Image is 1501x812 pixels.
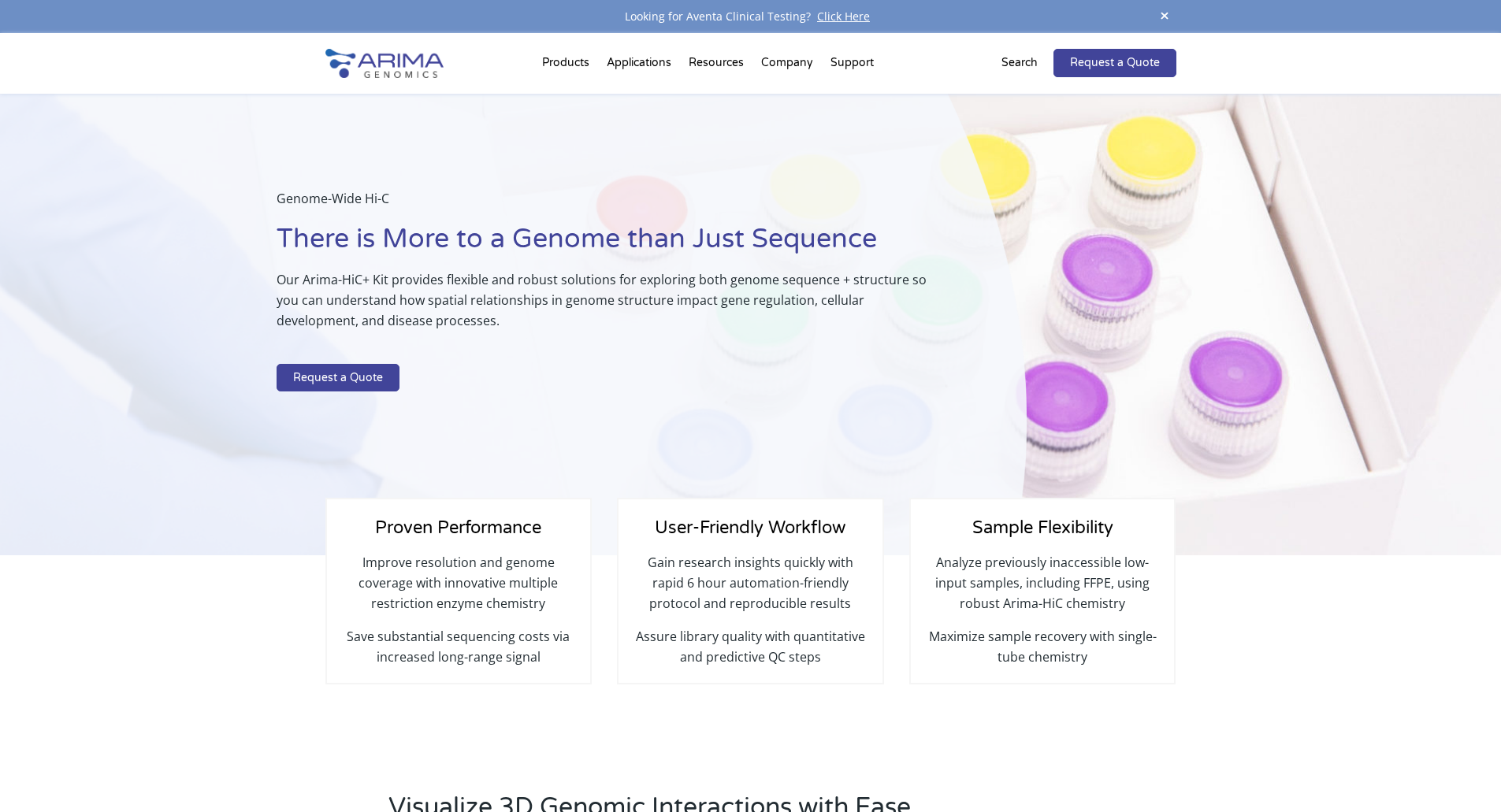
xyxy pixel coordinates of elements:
span: Proven Performance [375,517,541,538]
p: Genome-Wide Hi-C [277,188,948,221]
p: Save substantial sequencing costs via increased long-range signal [343,626,574,667]
p: Analyze previously inaccessible low-input samples, including FFPE, using robust Arima-HiC chemistry [927,552,1158,626]
p: Gain research insights quickly with rapid 6 hour automation-friendly protocol and reproducible re... [634,552,866,626]
a: Request a Quote [277,364,399,392]
span: User-Friendly Workflow [655,517,845,538]
p: Assure library quality with quantitative and predictive QC steps [634,626,866,667]
p: Improve resolution and genome coverage with innovative multiple restriction enzyme chemistry [343,552,574,626]
div: Looking for Aventa Clinical Testing? [325,6,1176,27]
a: Request a Quote [1053,49,1176,77]
p: Search [1001,53,1038,73]
p: Maximize sample recovery with single-tube chemistry [927,626,1158,667]
p: Our Arima-HiC+ Kit provides flexible and robust solutions for exploring both genome sequence + st... [277,269,948,343]
img: Arima-Genomics-logo [325,49,444,78]
h1: There is More to a Genome than Just Sequence [277,221,948,269]
a: Click Here [811,9,876,24]
span: Sample Flexibility [972,517,1113,538]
